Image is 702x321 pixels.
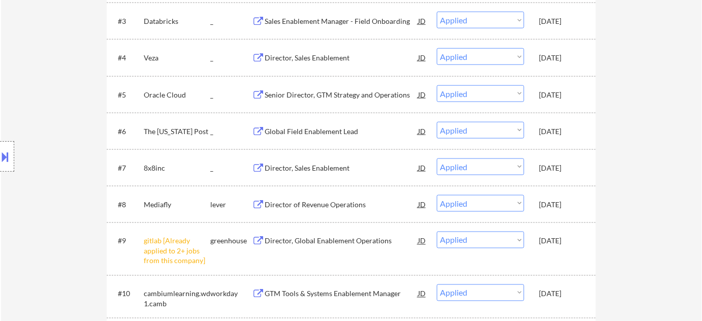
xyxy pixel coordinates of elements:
div: [DATE] [539,16,584,26]
div: Databricks [144,16,210,26]
div: [DATE] [539,90,584,100]
div: #4 [118,53,136,63]
div: #10 [118,289,136,299]
div: [DATE] [539,236,584,246]
div: Senior Director, GTM Strategy and Operations [265,90,418,100]
div: Director, Sales Enablement [265,163,418,173]
div: Director, Sales Enablement [265,53,418,63]
div: _ [210,53,252,63]
div: Director, Global Enablement Operations [265,236,418,246]
div: _ [210,90,252,100]
div: lever [210,200,252,210]
div: JD [417,85,427,104]
div: cambiumlearning.wd1.camb [144,289,210,309]
div: [DATE] [539,126,584,137]
div: gitlab [Already applied to 2+ jobs from this company] [144,236,210,266]
div: _ [210,126,252,137]
div: workday [210,289,252,299]
div: JD [417,232,427,250]
div: [DATE] [539,163,584,173]
div: JD [417,284,427,303]
div: JD [417,122,427,140]
div: [DATE] [539,200,584,210]
div: greenhouse [210,236,252,246]
div: _ [210,16,252,26]
div: [DATE] [539,53,584,63]
div: [DATE] [539,289,584,299]
div: JD [417,12,427,30]
div: Veza [144,53,210,63]
div: JD [417,158,427,177]
div: #3 [118,16,136,26]
div: GTM Tools & Systems Enablement Manager [265,289,418,299]
div: Sales Enablement Manager - Field Onboarding [265,16,418,26]
div: _ [210,163,252,173]
div: Global Field Enablement Lead [265,126,418,137]
div: JD [417,195,427,213]
div: Director of Revenue Operations [265,200,418,210]
div: JD [417,48,427,67]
